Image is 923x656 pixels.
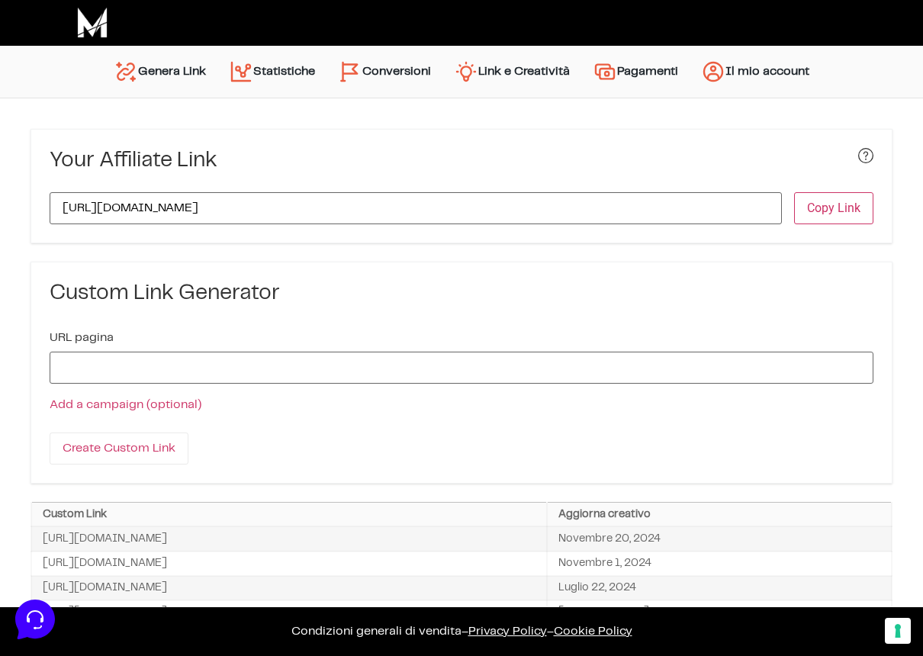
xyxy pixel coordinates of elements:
[43,531,167,548] span: [URL][DOMAIN_NAME]
[99,137,225,150] span: Inizia una conversazione
[547,503,892,527] th: Aggiorna creativo
[701,59,725,84] img: account.svg
[15,622,908,641] p: – –
[43,580,167,597] span: [URL][DOMAIN_NAME]
[162,189,281,201] a: Apri Centro Assistenza
[235,511,257,525] p: Aiuto
[593,59,617,84] img: payments.svg
[229,59,253,84] img: stats.svg
[43,555,167,572] span: [URL][DOMAIN_NAME]
[547,526,892,551] td: Novembre 20, 2024
[50,281,873,307] h3: Custom Link Generator
[885,618,911,644] button: Le tue preferenze relative al consenso per le tecnologie di tracciamento
[442,53,581,90] a: Link e Creatività
[794,192,873,224] button: Copy Link
[24,61,130,73] span: Le tue conversazioni
[24,85,55,116] img: dark
[102,46,821,98] nav: Menu principale
[24,189,119,201] span: Trova una risposta
[50,148,217,174] h3: Your Affiliate Link
[46,511,72,525] p: Home
[43,604,167,621] span: [URL][DOMAIN_NAME]
[50,332,114,344] label: URL pagina
[50,399,201,410] a: Add a campaign (optional)
[24,128,281,159] button: Inizia una conversazione
[326,53,442,90] a: Conversioni
[132,511,173,525] p: Messaggi
[547,551,892,576] td: Novembre 1, 2024
[217,53,326,90] a: Statistiche
[50,433,188,465] input: Create Custom Link
[49,85,79,116] img: dark
[102,53,217,90] a: Genera Link
[12,597,58,642] iframe: Customerly Messenger Launcher
[31,503,547,527] th: Custom Link
[581,53,690,90] a: Pagamenti
[338,59,362,84] img: conversion-2.svg
[690,53,821,90] a: Il mio account
[547,576,892,600] td: Luglio 22, 2024
[291,625,461,637] a: Condizioni generali di vendita
[106,490,200,525] button: Messaggi
[199,490,293,525] button: Aiuto
[554,625,632,637] span: Cookie Policy
[454,59,478,84] img: creativity.svg
[12,490,106,525] button: Home
[547,600,892,625] td: [PERSON_NAME] 16, 2024
[468,625,547,637] a: Privacy Policy
[114,59,138,84] img: generate-link.svg
[34,222,249,237] input: Cerca un articolo...
[73,85,104,116] img: dark
[12,12,256,37] h2: Ciao da Marketers 👋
